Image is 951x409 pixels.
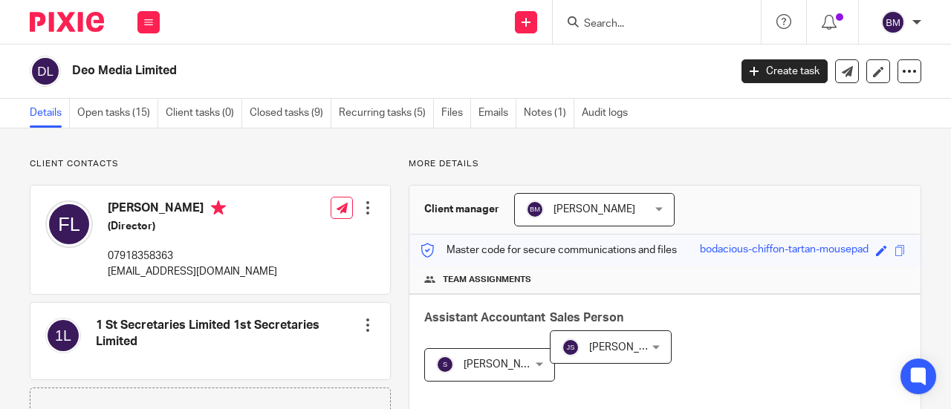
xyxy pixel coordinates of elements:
p: More details [409,158,921,170]
span: [PERSON_NAME] [589,342,671,353]
img: svg%3E [45,200,93,248]
img: svg%3E [526,200,544,218]
span: Team assignments [443,274,531,286]
input: Search [582,18,716,31]
a: Emails [478,99,516,128]
a: Recurring tasks (5) [339,99,434,128]
span: Assistant Accountant [424,312,545,324]
i: Primary [211,200,226,215]
a: Audit logs [582,99,635,128]
div: bodacious-chiffon-tartan-mousepad [700,242,869,259]
span: Sales Person [550,312,623,324]
a: Notes (1) [524,99,574,128]
p: Client contacts [30,158,391,170]
img: svg%3E [30,56,61,87]
p: 07918358363 [108,249,277,264]
a: Create task [741,59,828,83]
span: [PERSON_NAME] B [464,359,554,370]
h5: (Director) [108,219,277,234]
h4: 1 St Secretaries Limited 1st Secretaries Limited [96,318,360,350]
a: Client tasks (0) [166,99,242,128]
img: svg%3E [436,356,454,373]
h2: Deo Media Limited [72,63,590,79]
img: svg%3E [45,318,81,353]
a: Files [441,99,471,128]
img: svg%3E [881,10,905,34]
img: Pixie [30,12,104,32]
h4: [PERSON_NAME] [108,200,277,219]
img: svg%3E [562,338,580,356]
a: Open tasks (15) [77,99,158,128]
span: [PERSON_NAME] [554,204,635,215]
a: Closed tasks (9) [250,99,331,128]
a: Details [30,99,70,128]
p: [EMAIL_ADDRESS][DOMAIN_NAME] [108,264,277,279]
p: Master code for secure communications and files [421,243,677,258]
h3: Client manager [424,202,499,217]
